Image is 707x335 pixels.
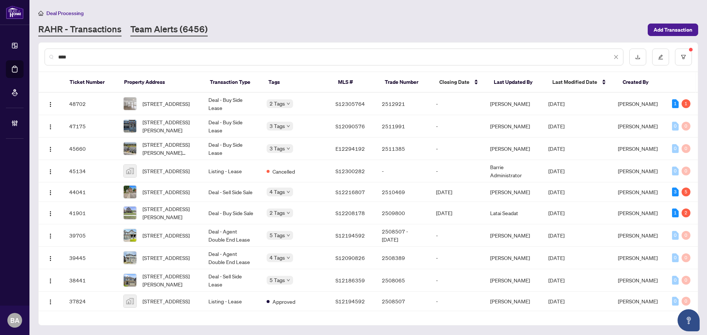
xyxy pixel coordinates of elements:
[439,78,469,86] span: Closing Date
[124,142,136,155] img: thumbnail-img
[203,247,261,269] td: Deal - Agent Double End Lease
[270,144,285,153] span: 3 Tags
[48,278,53,284] img: Logo
[430,269,484,292] td: -
[63,160,117,182] td: 45134
[430,224,484,247] td: -
[118,72,204,93] th: Property Address
[376,247,430,269] td: 2508389
[143,140,197,157] span: [STREET_ADDRESS][PERSON_NAME][PERSON_NAME]
[124,120,136,132] img: thumbnail-img
[672,297,679,306] div: 0
[335,168,365,174] span: S12300282
[672,144,679,153] div: 0
[618,277,658,284] span: [PERSON_NAME]
[672,253,679,262] div: 0
[124,229,136,242] img: thumbnail-img
[335,254,365,261] span: S12090826
[682,231,690,240] div: 0
[484,202,542,224] td: Latai Seadat
[430,138,484,160] td: -
[48,190,53,196] img: Logo
[203,269,261,292] td: Deal - Sell Side Lease
[63,138,117,160] td: 45660
[45,295,56,307] button: Logo
[548,145,564,152] span: [DATE]
[143,167,190,175] span: [STREET_ADDRESS]
[613,54,619,60] span: close
[681,54,686,60] span: filter
[484,224,542,247] td: [PERSON_NAME]
[272,297,295,306] span: Approved
[430,115,484,138] td: -
[6,6,24,19] img: logo
[548,168,564,174] span: [DATE]
[658,54,663,60] span: edit
[654,24,692,36] span: Add Transaction
[203,138,261,160] td: Deal - Buy Side Lease
[143,188,190,196] span: [STREET_ADDRESS]
[484,138,542,160] td: [PERSON_NAME]
[45,120,56,132] button: Logo
[548,123,564,129] span: [DATE]
[124,295,136,307] img: thumbnail-img
[124,274,136,286] img: thumbnail-img
[672,167,679,175] div: 0
[618,189,658,195] span: [PERSON_NAME]
[376,224,430,247] td: 2508507 - [DATE]
[629,49,646,65] button: download
[552,78,597,86] span: Last Modified Date
[124,252,136,264] img: thumbnail-img
[63,93,117,115] td: 48702
[376,138,430,160] td: 2511385
[38,11,43,16] span: home
[617,72,664,93] th: Created By
[48,256,53,261] img: Logo
[672,276,679,285] div: 0
[430,182,484,202] td: [DATE]
[203,115,261,138] td: Deal - Buy Side Lease
[286,124,290,128] span: down
[48,169,53,175] img: Logo
[63,247,117,269] td: 39445
[484,269,542,292] td: [PERSON_NAME]
[203,160,261,182] td: Listing - Lease
[682,144,690,153] div: 0
[203,224,261,247] td: Deal - Agent Double End Lease
[379,72,433,93] th: Trade Number
[648,24,698,36] button: Add Transaction
[45,98,56,110] button: Logo
[672,231,679,240] div: 0
[48,233,53,239] img: Logo
[203,292,261,311] td: Listing - Lease
[430,160,484,182] td: -
[335,100,365,107] span: S12305764
[143,297,190,305] span: [STREET_ADDRESS]
[10,315,20,325] span: BA
[484,182,542,202] td: [PERSON_NAME]
[63,224,117,247] td: 39705
[376,93,430,115] td: 2512921
[678,309,700,331] button: Open asap
[488,72,546,93] th: Last Updated By
[270,231,285,239] span: 5 Tags
[376,292,430,311] td: 2508507
[430,292,484,311] td: -
[286,147,290,150] span: down
[124,165,136,177] img: thumbnail-img
[286,211,290,215] span: down
[618,123,658,129] span: [PERSON_NAME]
[376,182,430,202] td: 2510469
[124,207,136,219] img: thumbnail-img
[143,118,197,134] span: [STREET_ADDRESS][PERSON_NAME]
[672,209,679,217] div: 1
[203,202,261,224] td: Deal - Buy Side Sale
[130,23,208,36] a: Team Alerts (6456)
[682,122,690,131] div: 0
[286,256,290,260] span: down
[618,232,658,239] span: [PERSON_NAME]
[675,49,692,65] button: filter
[204,72,263,93] th: Transaction Type
[48,146,53,152] img: Logo
[45,143,56,154] button: Logo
